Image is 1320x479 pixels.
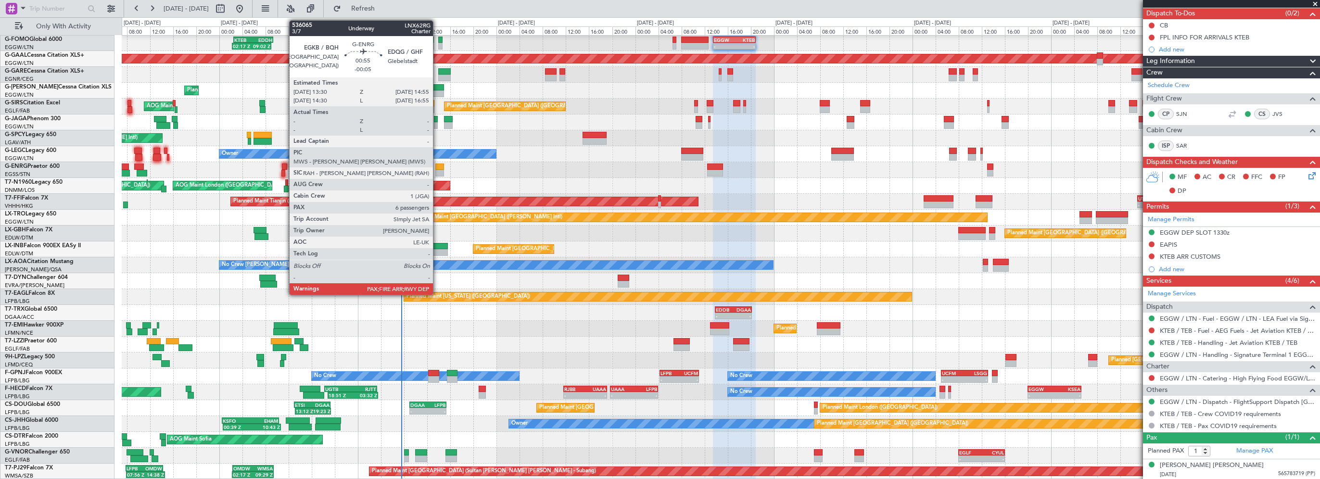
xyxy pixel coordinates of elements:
[5,306,57,312] a: T7-TRXGlobal 6500
[251,418,279,424] div: EHAM
[1146,56,1195,67] span: Leg Information
[5,386,26,391] span: F-HECD
[289,26,312,35] div: 12:00
[5,275,68,280] a: T7-DYNChallenger 604
[5,449,70,455] a: G-VNORChallenger 650
[5,195,22,201] span: T7-FFI
[1146,202,1169,213] span: Permits
[1146,276,1171,287] span: Services
[1236,446,1273,456] a: Manage PAX
[127,472,145,478] div: 07:56 Z
[1051,26,1074,35] div: 00:00
[145,472,164,478] div: 14:38 Z
[1028,26,1051,35] div: 20:00
[5,155,34,162] a: EGGW/LTN
[5,417,58,423] a: CS-JHHGlobal 6000
[705,26,728,35] div: 12:00
[5,68,84,74] a: G-GARECessna Citation XLS+
[223,418,251,424] div: KSFO
[1028,386,1054,392] div: EGGW
[5,345,30,353] a: EGLF/FAB
[5,465,26,471] span: T7-PJ29
[381,26,404,35] div: 04:00
[1160,398,1315,406] a: EGGW / LTN - Dispatch - FlightSupport Dispatch [GEOGRAPHIC_DATA]
[252,43,270,49] div: 09:02 Z
[1028,392,1054,398] div: -
[1054,386,1080,392] div: KSEA
[170,432,212,447] div: AOG Maint Sofia
[5,68,27,74] span: G-GARE
[406,210,562,225] div: Unplanned Maint [GEOGRAPHIC_DATA] ([PERSON_NAME] Intl)
[981,456,1003,462] div: -
[981,450,1003,455] div: CYUL
[843,26,866,35] div: 12:00
[335,26,358,35] div: 20:00
[585,386,606,392] div: UAAA
[585,392,606,398] div: -
[1176,110,1198,118] a: SJN
[1160,252,1220,261] div: KTEB ARR CUSTOMS
[404,26,427,35] div: 08:00
[1148,446,1184,456] label: Planned PAX
[5,116,61,122] a: G-JAGAPhenom 300
[127,26,150,35] div: 08:00
[1159,45,1315,53] div: Add new
[775,19,812,27] div: [DATE] - [DATE]
[253,472,273,478] div: 09:29 Z
[1111,353,1247,367] div: Planned [GEOGRAPHIC_DATA] ([GEOGRAPHIC_DATA])
[543,26,566,35] div: 08:00
[1146,157,1238,168] span: Dispatch Checks and Weather
[889,26,913,35] div: 20:00
[5,456,30,464] a: EGLF/FAB
[751,26,774,35] div: 20:00
[5,84,112,90] a: G-[PERSON_NAME]Cessna Citation XLS
[716,313,734,319] div: -
[343,5,383,12] span: Refresh
[359,19,396,27] div: [DATE] - [DATE]
[295,402,312,408] div: ETSI
[5,259,74,265] a: LX-AOACitation Mustang
[5,202,33,210] a: VHHH/HKG
[5,132,56,138] a: G-SPCYLegacy 650
[297,178,405,193] div: AOG Maint London ([GEOGRAPHIC_DATA])
[566,26,589,35] div: 12:00
[1178,173,1187,182] span: MF
[942,370,965,376] div: UCFM
[5,76,34,83] a: EGNR/CEG
[5,433,58,439] a: CS-DTRFalcon 2000
[498,19,535,27] div: [DATE] - [DATE]
[1146,8,1195,19] span: Dispatch To-Dos
[1148,289,1196,299] a: Manage Services
[147,99,220,113] div: AOG Maint [PERSON_NAME]
[1138,202,1157,208] div: -
[5,148,56,153] a: G-LEGCLegacy 600
[476,242,627,256] div: Planned Maint [GEOGRAPHIC_DATA] ([GEOGRAPHIC_DATA])
[1054,392,1080,398] div: -
[1146,93,1182,104] span: Flight Crew
[564,392,585,398] div: -
[679,370,698,376] div: UCFM
[5,338,57,344] a: T7-LZZIPraetor 600
[5,441,30,448] a: LFPB/LBG
[635,26,659,35] div: 00:00
[5,44,34,51] a: EGGW/LTN
[1176,141,1198,150] a: SAR
[314,369,336,383] div: No Crew
[325,386,351,392] div: UGTB
[144,466,162,471] div: OMDW
[5,250,33,257] a: EDLW/DTM
[5,275,26,280] span: T7-DYN
[233,472,253,478] div: 02:17 Z
[5,386,52,391] a: F-HECDFalcon 7X
[242,26,266,35] div: 04:00
[5,306,25,312] span: T7-TRX
[5,195,48,201] a: T7-FFIFalcon 7X
[1097,26,1120,35] div: 08:00
[353,392,377,398] div: 03:32 Z
[682,26,705,35] div: 08:00
[1146,385,1168,396] span: Others
[222,258,289,272] div: No Crew [PERSON_NAME]
[511,416,528,431] div: Owner
[714,43,735,49] div: -
[5,211,25,217] span: LX-TRO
